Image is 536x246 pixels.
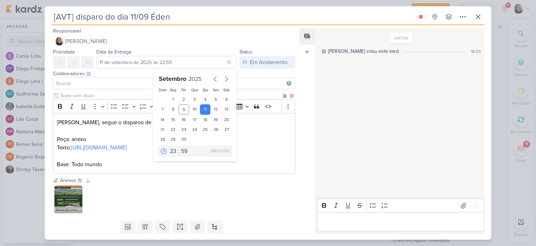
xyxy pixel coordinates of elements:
[53,28,81,34] label: Responsável
[168,94,179,104] div: 1
[189,104,200,115] div: 10
[200,115,211,125] div: 18
[159,87,167,93] div: Dom
[189,94,200,104] div: 3
[60,177,82,184] div: Anexos (1)
[179,94,189,104] div: 2
[168,104,179,115] div: 8
[210,115,221,125] div: 19
[210,104,221,115] div: 12
[188,76,201,83] span: 2025
[221,104,232,115] div: 13
[179,125,189,134] div: 23
[54,206,82,213] div: Aproveite essa oportunidade única! Clique aqui e garanta seu cheque bônus (Whatsapp AVT) (3).jpg
[180,87,188,93] div: Ter
[168,125,179,134] div: 22
[239,56,295,69] button: Em Andamento
[65,37,107,45] span: [PERSON_NAME]
[178,147,180,155] div: :
[239,49,253,55] label: Status
[210,148,229,154] div: GMT-03:00
[54,185,82,213] img: bxg9KMTjKRMKxfcgY3CoVKC2G73OZc-metaQXByb3ZlaXRlIGVzc2Egb3BvcnR1bmlkYWRlIMO6bmljYSEgQ2xpcXVlIGFxdW...
[57,160,291,169] p: Base: Todo mundo
[179,104,189,115] div: 9
[57,143,291,152] p: Texto:
[169,87,177,93] div: Seg
[328,48,399,55] div: [PERSON_NAME] criou este kard
[250,58,288,66] div: Em Andamento
[59,92,281,99] input: Texto sem título
[200,94,211,104] div: 4
[157,125,168,134] div: 21
[52,10,413,23] input: Kard Sem Título
[189,125,200,134] div: 24
[168,134,179,144] div: 29
[157,115,168,125] div: 14
[96,49,131,55] label: Data de Entrega
[53,70,295,77] div: Colaboradores
[53,35,295,48] button: [PERSON_NAME]
[418,14,424,20] div: Parar relógio
[221,94,232,104] div: 6
[55,79,293,87] input: Buscar
[53,49,75,55] label: Prioridade
[221,125,232,134] div: 27
[157,104,168,115] div: 7
[189,115,200,125] div: 17
[57,118,291,127] p: [PERSON_NAME], segue o disparoo de AVT do dia 11/09 do Éden
[168,115,179,125] div: 15
[71,144,127,151] a: [URL][DOMAIN_NAME]
[159,75,186,83] span: Setembro
[471,48,481,55] div: 16:33
[53,99,295,113] div: Editor toolbar
[210,125,221,134] div: 26
[200,125,211,134] div: 25
[179,134,189,144] div: 30
[57,135,291,143] p: Peça: anexo
[223,87,231,93] div: Sáb
[210,94,221,104] div: 5
[157,134,168,144] div: 28
[179,115,189,125] div: 16
[212,87,220,93] div: Sex
[191,87,199,93] div: Qua
[200,104,211,115] div: 11
[53,113,295,174] div: Editor editing area: main
[221,115,232,125] div: 20
[55,37,64,45] img: Sharlene Khoury
[201,87,209,93] div: Qui
[318,199,484,212] div: Editor toolbar
[318,212,484,231] div: Editor editing area: main
[96,56,237,69] input: Select a date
